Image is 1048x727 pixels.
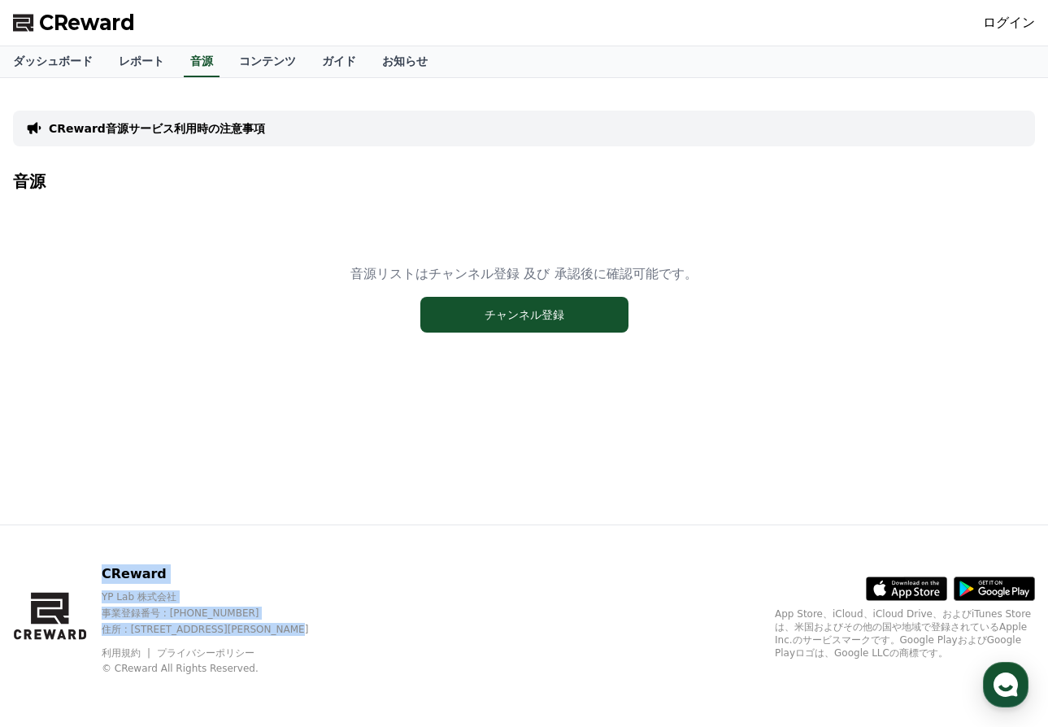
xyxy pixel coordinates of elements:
p: © CReward All Rights Reserved. [102,662,337,675]
span: Home [41,540,70,553]
a: コンテンツ [226,46,309,77]
a: Settings [210,516,312,556]
a: お知らせ [369,46,441,77]
a: 音源 [184,46,220,77]
a: CReward [13,10,135,36]
p: 事業登録番号 : [PHONE_NUMBER] [102,607,337,620]
a: Home [5,516,107,556]
a: レポート [106,46,177,77]
a: CReward音源サービス利用時の注意事項 [49,120,265,137]
span: Messages [135,541,183,554]
span: CReward [39,10,135,36]
p: App Store、iCloud、iCloud Drive、およびiTunes Storeは、米国およびその他の国や地域で登録されているApple Inc.のサービスマークです。Google P... [775,607,1035,660]
p: CReward [102,564,337,584]
h4: 音源 [13,172,1035,190]
p: 住所 : [STREET_ADDRESS][PERSON_NAME] [102,623,337,636]
span: Settings [241,540,280,553]
a: Messages [107,516,210,556]
a: ログイン [983,13,1035,33]
button: チャンネル登録 [420,297,628,333]
a: プライバシーポリシー [157,647,254,659]
p: 音源リストはチャンネル登録 及び 承認後に確認可能です。 [350,264,697,284]
p: YP Lab 株式会社 [102,590,337,603]
a: 利用規約 [102,647,153,659]
a: ガイド [309,46,369,77]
